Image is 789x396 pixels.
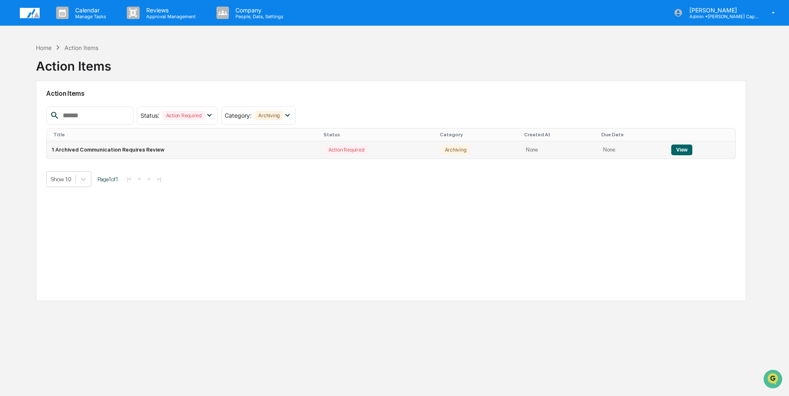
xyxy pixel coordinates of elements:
div: 🗄️ [60,105,67,111]
button: |< [124,175,134,183]
p: Admin • [PERSON_NAME] Capital Management [683,14,760,19]
span: Data Lookup [17,120,52,128]
td: None [521,141,598,159]
a: Powered byPylon [58,140,100,146]
button: < [135,175,144,183]
p: [PERSON_NAME] [683,7,760,14]
div: Action Items [36,52,111,74]
button: > [145,175,153,183]
input: Clear [21,38,136,46]
div: 🔎 [8,121,15,127]
img: logo [20,8,40,18]
p: How can we help? [8,17,150,31]
div: Start new chat [28,63,135,71]
div: 🖐️ [8,105,15,111]
button: View [671,145,692,155]
p: Calendar [69,7,110,14]
a: 🖐️Preclearance [5,101,57,116]
p: People, Data, Settings [229,14,288,19]
a: 🔎Data Lookup [5,116,55,131]
div: Due Date [601,132,663,138]
span: Attestations [68,104,102,112]
span: Status : [140,112,159,119]
img: 1746055101610-c473b297-6a78-478c-a979-82029cc54cd1 [8,63,23,78]
span: Page 1 of 1 [97,176,118,183]
p: Reviews [140,7,200,14]
td: 1 Archived Communication Requires Review [47,141,320,159]
div: Category [440,132,518,138]
div: Status [323,132,433,138]
div: Home [36,44,52,51]
p: Company [229,7,288,14]
span: Preclearance [17,104,53,112]
p: Manage Tasks [69,14,110,19]
button: Start new chat [140,66,150,76]
div: Created At [524,132,595,138]
div: Action Required [163,111,205,120]
div: Title [53,132,317,138]
h2: Action Items [46,90,736,97]
span: Category : [225,112,252,119]
a: View [671,147,692,153]
a: 🗄️Attestations [57,101,106,116]
span: Pylon [82,140,100,146]
button: >| [154,175,164,183]
div: Archiving [255,111,283,120]
div: Archiving [442,145,470,154]
div: Action Items [64,44,98,51]
div: We're available if you need us! [28,71,105,78]
p: Approval Management [140,14,200,19]
td: None [598,141,666,159]
div: Action Required [325,145,367,154]
iframe: Open customer support [763,369,785,391]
